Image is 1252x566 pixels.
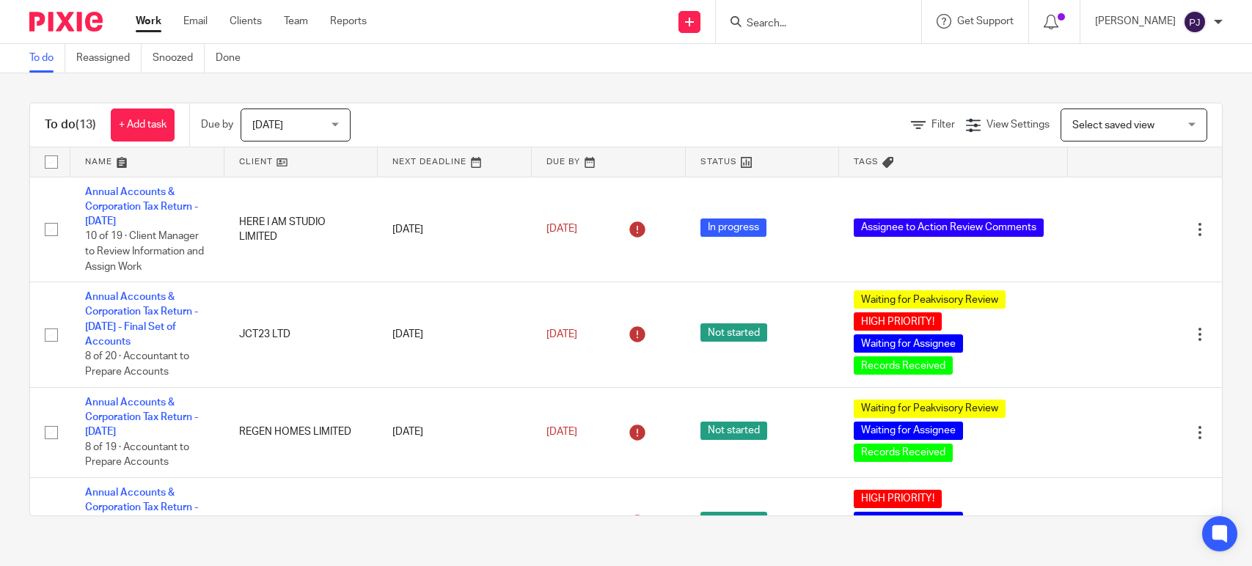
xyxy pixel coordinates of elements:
h1: To do [45,117,96,133]
span: Waiting for Assignee [854,422,963,440]
p: [PERSON_NAME] [1095,14,1176,29]
span: HIGH PRIORITY! [854,312,942,331]
a: Email [183,14,208,29]
span: Not started [700,512,767,530]
span: 10 of 19 · Client Manager to Review Information and Assign Work [85,232,204,272]
img: Pixie [29,12,103,32]
span: [DATE] [252,120,283,131]
p: Due by [201,117,233,132]
a: Annual Accounts & Corporation Tax Return - [DATE] [85,187,198,227]
span: Not started [700,323,767,342]
a: Annual Accounts & Corporation Tax Return - [DATE] [85,397,198,438]
a: Reports [330,14,367,29]
span: View Settings [986,120,1050,130]
td: REGEN HOMES LIMITED [224,387,378,477]
span: 8 of 19 · Accountant to Prepare Accounts [85,442,189,468]
a: Team [284,14,308,29]
span: Tags [854,158,879,166]
span: Waiting for Peakvisory Review [854,290,1006,309]
span: 8 of 20 · Accountant to Prepare Accounts [85,352,189,378]
span: Not started [700,422,767,440]
span: Waiting for Assignee [854,334,963,353]
span: [DATE] [546,329,577,339]
span: Assignee to Action Review Comments [854,218,1044,237]
a: To do [29,44,65,73]
td: HERE I AM STUDIO LIMITED [224,177,378,282]
td: JCT23 LTD [224,282,378,387]
a: Snoozed [153,44,205,73]
td: [DATE] [378,387,532,477]
span: (13) [76,119,96,131]
span: Get Support [957,16,1014,26]
img: svg%3E [1183,10,1207,34]
td: [DATE] [378,177,532,282]
a: Clients [230,14,262,29]
span: HIGH PRIORITY! [854,490,942,508]
a: Annual Accounts & Corporation Tax Return - [DATE] [85,488,198,528]
span: Waiting for Assignee [854,512,963,530]
input: Search [745,18,877,31]
span: In progress [700,218,766,237]
span: [DATE] [546,427,577,437]
span: [DATE] [546,224,577,235]
span: Filter [931,120,955,130]
span: Records Received [854,356,953,375]
a: Work [136,14,161,29]
a: Reassigned [76,44,142,73]
a: Done [216,44,252,73]
span: Records Received [854,444,953,462]
a: Annual Accounts & Corporation Tax Return - [DATE] - Final Set of Accounts [85,292,198,347]
a: + Add task [111,109,175,141]
span: Waiting for Peakvisory Review [854,400,1006,418]
td: [DATE] [378,282,532,387]
span: Select saved view [1072,120,1154,131]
